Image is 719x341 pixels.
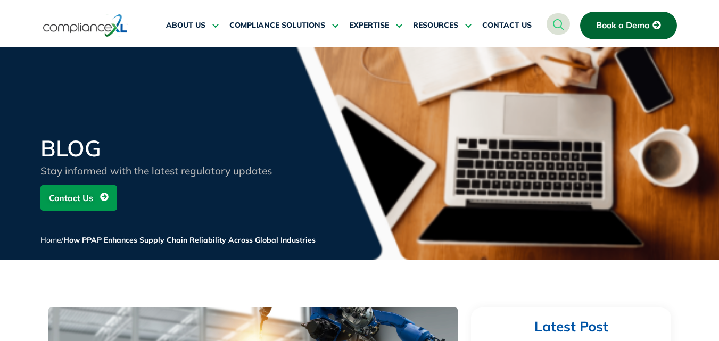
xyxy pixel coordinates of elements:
span: COMPLIANCE SOLUTIONS [229,21,325,30]
a: ABOUT US [166,13,219,38]
span: / [40,235,316,245]
a: Book a Demo [580,12,677,39]
a: EXPERTISE [349,13,402,38]
a: COMPLIANCE SOLUTIONS [229,13,338,38]
img: logo-one.svg [43,13,128,38]
a: RESOURCES [413,13,472,38]
h2: BLOG [40,137,296,160]
span: EXPERTISE [349,21,389,30]
span: Contact Us [49,188,93,208]
a: Contact Us [40,185,117,211]
span: Book a Demo [596,21,649,30]
span: CONTACT US [482,21,532,30]
span: How PPAP Enhances Supply Chain Reliability Across Global Industries [63,235,316,245]
h2: Latest Post [491,318,651,336]
span: Stay informed with the latest regulatory updates [40,164,272,177]
span: ABOUT US [166,21,205,30]
a: CONTACT US [482,13,532,38]
a: Home [40,235,61,245]
span: RESOURCES [413,21,458,30]
a: navsearch-button [547,13,570,35]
